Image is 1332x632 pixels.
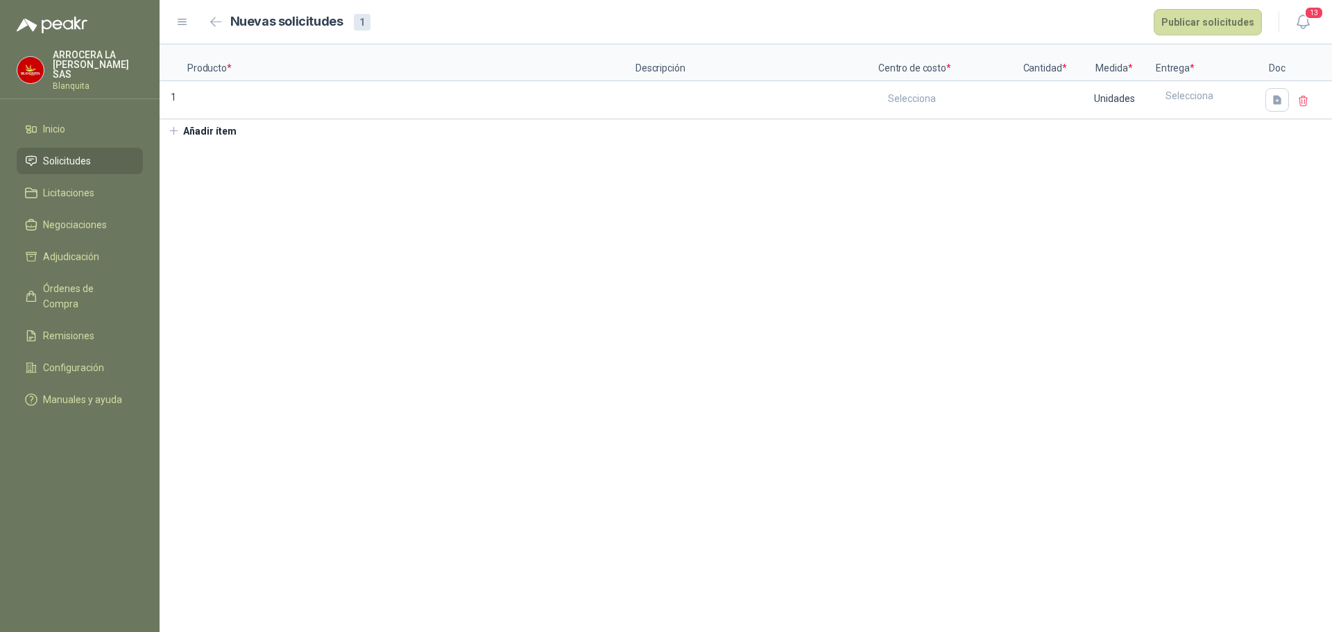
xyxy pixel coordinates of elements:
img: Company Logo [17,57,44,83]
a: Solicitudes [17,148,143,174]
button: 13 [1290,10,1315,35]
span: 13 [1304,6,1324,19]
span: Remisiones [43,328,94,343]
span: Licitaciones [43,185,94,200]
a: Negociaciones [17,212,143,238]
button: Publicar solicitudes [1154,9,1262,35]
p: Medida [1073,44,1156,81]
a: Remisiones [17,323,143,349]
p: Descripción [635,44,878,81]
p: Cantidad [1017,44,1073,81]
a: Manuales y ayuda [17,386,143,413]
p: Doc [1260,44,1295,81]
a: Órdenes de Compra [17,275,143,317]
span: Negociaciones [43,217,107,232]
p: Producto [187,44,635,81]
div: 1 [354,14,370,31]
p: Centro de costo [878,44,1017,81]
p: 1 [160,81,187,119]
h2: Nuevas solicitudes [230,12,343,32]
p: Entrega [1156,44,1260,81]
span: Solicitudes [43,153,91,169]
a: Configuración [17,355,143,381]
a: Inicio [17,116,143,142]
button: Añadir ítem [160,119,245,143]
p: Blanquita [53,82,143,90]
div: Selecciona [880,83,1016,114]
div: Selecciona [1157,83,1258,109]
span: Manuales y ayuda [43,392,122,407]
div: Unidades [1074,83,1154,114]
span: Adjudicación [43,249,99,264]
span: Configuración [43,360,104,375]
span: Órdenes de Compra [43,281,130,311]
a: Licitaciones [17,180,143,206]
img: Logo peakr [17,17,87,33]
a: Adjudicación [17,244,143,270]
span: Inicio [43,121,65,137]
p: ARROCERA LA [PERSON_NAME] SAS [53,50,143,79]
